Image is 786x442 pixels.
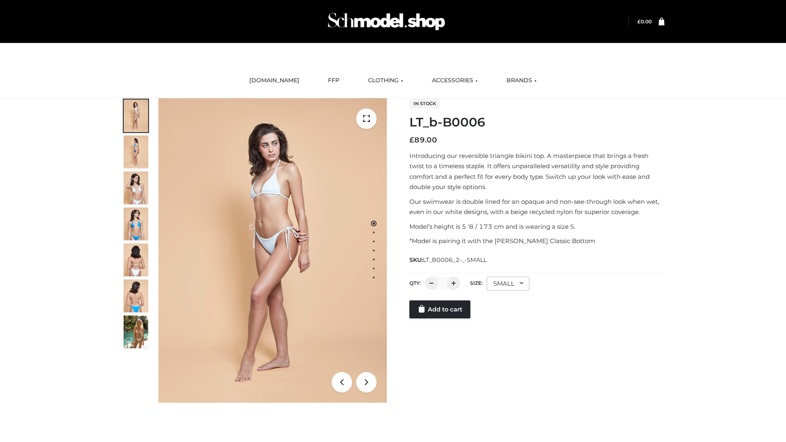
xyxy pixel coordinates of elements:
img: ArielClassicBikiniTop_CloudNine_AzureSky_OW114ECO_3-scaled.jpg [124,171,148,204]
bdi: 0.00 [637,18,652,25]
span: £ [637,18,641,25]
span: SKU: [409,255,488,265]
label: QTY: [409,280,421,286]
h1: LT_b-B0006 [409,115,664,130]
p: Model’s height is 5 ‘8 / 173 cm and is wearing a size S. [409,221,664,232]
img: ArielClassicBikiniTop_CloudNine_AzureSky_OW114ECO_1 [158,98,387,403]
a: [DOMAIN_NAME] [243,72,305,90]
bdi: 89.00 [409,135,437,144]
img: ArielClassicBikiniTop_CloudNine_AzureSky_OW114ECO_2-scaled.jpg [124,135,148,168]
div: SMALL [487,277,529,291]
a: BRANDS [500,72,543,90]
a: FFP [322,72,346,90]
a: CLOTHING [362,72,409,90]
span: £ [409,135,414,144]
a: ACCESSORIES [426,72,484,90]
img: Arieltop_CloudNine_AzureSky2.jpg [124,316,148,348]
img: ArielClassicBikiniTop_CloudNine_AzureSky_OW114ECO_1-scaled.jpg [124,99,148,132]
img: ArielClassicBikiniTop_CloudNine_AzureSky_OW114ECO_8-scaled.jpg [124,280,148,312]
img: ArielClassicBikiniTop_CloudNine_AzureSky_OW114ECO_7-scaled.jpg [124,244,148,276]
img: Schmodel Admin 964 [325,5,448,38]
img: ArielClassicBikiniTop_CloudNine_AzureSky_OW114ECO_4-scaled.jpg [124,207,148,240]
p: Introducing our reversible triangle bikini top. A masterpiece that brings a fresh twist to a time... [409,151,664,192]
span: LT_B0006_2-_-SMALL [423,256,487,264]
span: In stock [409,99,440,108]
a: Add to cart [409,300,470,318]
p: Our swimwear is double lined for an opaque and non-see-through look when wet, even in our white d... [409,196,664,217]
p: *Model is pairing it with the [PERSON_NAME] Classic Bottom [409,236,664,246]
a: £0.00 [637,18,652,25]
label: Size: [470,280,483,286]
